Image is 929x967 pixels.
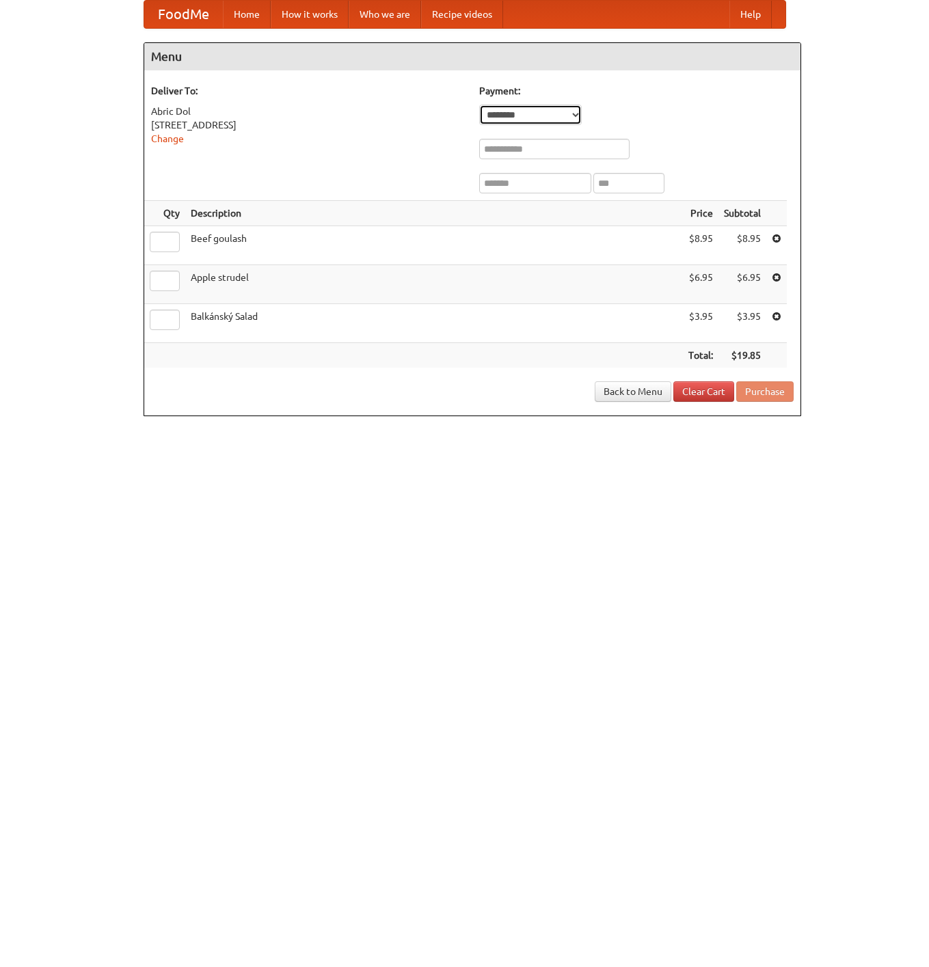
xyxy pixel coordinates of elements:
a: Change [151,133,184,144]
th: Subtotal [718,201,766,226]
td: $8.95 [683,226,718,265]
div: [STREET_ADDRESS] [151,118,466,132]
a: Home [223,1,271,28]
a: Recipe videos [421,1,503,28]
td: Apple strudel [185,265,683,304]
td: Balkánský Salad [185,304,683,343]
th: Total: [683,343,718,368]
td: $6.95 [718,265,766,304]
th: $19.85 [718,343,766,368]
td: $6.95 [683,265,718,304]
a: Clear Cart [673,381,734,402]
td: $3.95 [718,304,766,343]
h5: Payment: [479,84,794,98]
td: $3.95 [683,304,718,343]
a: FoodMe [144,1,223,28]
th: Description [185,201,683,226]
a: Back to Menu [595,381,671,402]
th: Qty [144,201,185,226]
a: Who we are [349,1,421,28]
h5: Deliver To: [151,84,466,98]
h4: Menu [144,43,800,70]
th: Price [683,201,718,226]
div: Abric Dol [151,105,466,118]
a: How it works [271,1,349,28]
a: Help [729,1,772,28]
td: $8.95 [718,226,766,265]
button: Purchase [736,381,794,402]
td: Beef goulash [185,226,683,265]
